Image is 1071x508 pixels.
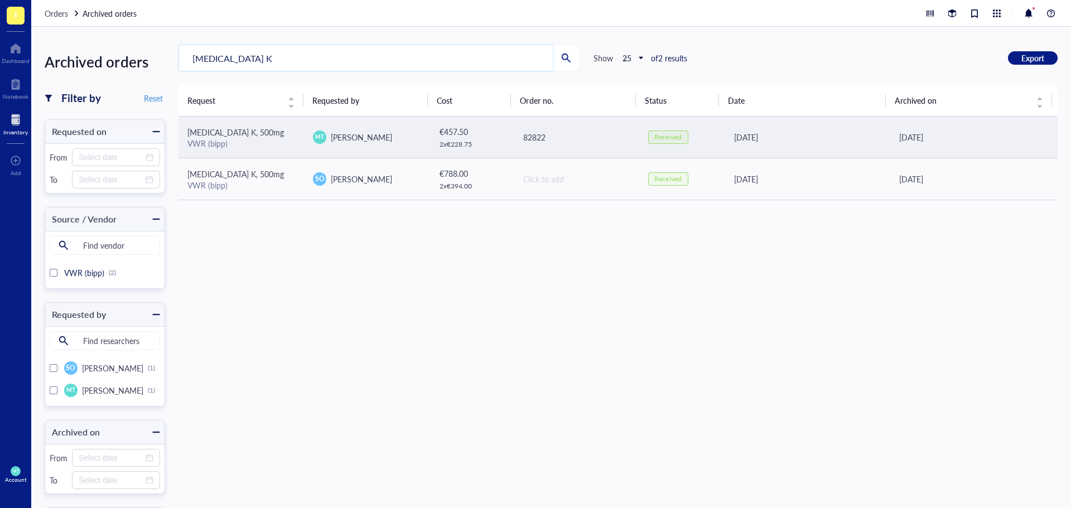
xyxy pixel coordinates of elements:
input: Select date [79,452,143,464]
a: Orders [45,7,80,20]
div: VWR (bipp) [187,138,295,148]
span: Orders [45,8,68,19]
span: [PERSON_NAME] [82,385,143,396]
span: Export [1021,53,1044,63]
span: Archived on [895,94,1030,107]
input: Select date [79,173,143,186]
th: Cost [428,85,511,116]
div: Notebook [3,93,28,100]
div: Click to add [523,173,630,185]
th: Request [178,85,303,116]
a: Notebook [3,75,28,100]
div: € 457.50 [440,125,504,138]
span: SO [66,363,75,373]
span: [PERSON_NAME] [331,173,392,185]
div: Inventory [3,129,28,136]
div: Account [5,476,27,483]
div: (1) [148,364,155,372]
div: Show [594,53,613,63]
div: 2 x € 394.00 [440,182,504,191]
div: Archived on [45,424,100,440]
div: (2) [109,268,116,277]
th: Order no. [511,85,636,116]
div: From [50,453,67,463]
span: [MEDICAL_DATA] K, 500mg [187,127,284,138]
th: Date [719,85,885,116]
div: VWR (bipp) [187,180,295,190]
td: Click to add [513,158,639,200]
div: Received [654,175,681,183]
th: Archived on [886,85,1052,116]
input: Select date [79,151,143,163]
span: MT [316,133,324,141]
span: SO [315,174,325,184]
button: Export [1008,51,1058,65]
div: To [50,475,67,485]
div: 82822 [523,131,630,143]
div: To [50,175,67,185]
div: [DATE] [734,131,881,143]
th: Status [636,85,719,116]
div: Archived orders [45,50,165,74]
span: MT [66,386,75,394]
a: Archived orders [83,7,139,20]
div: Source / Vendor [45,211,117,227]
div: Requested on [45,124,107,139]
button: Reset [142,91,165,105]
span: Reset [144,93,163,103]
div: [DATE] [899,131,1049,143]
div: [DATE] [734,173,881,185]
span: [PERSON_NAME] [82,362,143,374]
a: Dashboard [2,40,30,64]
div: Add [11,170,21,176]
div: (1) [148,386,155,395]
div: 2 x € 228.75 [440,140,504,149]
div: Requested by [45,307,106,322]
div: Filter by [61,90,101,106]
div: From [50,152,67,162]
span: I [15,7,17,21]
span: VWR (bipp) [64,267,104,278]
span: Request [187,94,281,107]
div: Dashboard [2,57,30,64]
a: Inventory [3,111,28,136]
td: 82822 [513,117,639,158]
span: [MEDICAL_DATA] K, 500mg [187,168,284,180]
span: [PERSON_NAME] [331,132,392,143]
div: of 2 results [651,53,687,63]
span: MT [13,469,18,473]
div: [DATE] [899,173,1049,185]
th: Requested by [303,85,428,116]
input: Select date [79,474,143,486]
div: Received [654,133,681,142]
b: 25 [623,52,631,64]
div: € 788.00 [440,167,504,180]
